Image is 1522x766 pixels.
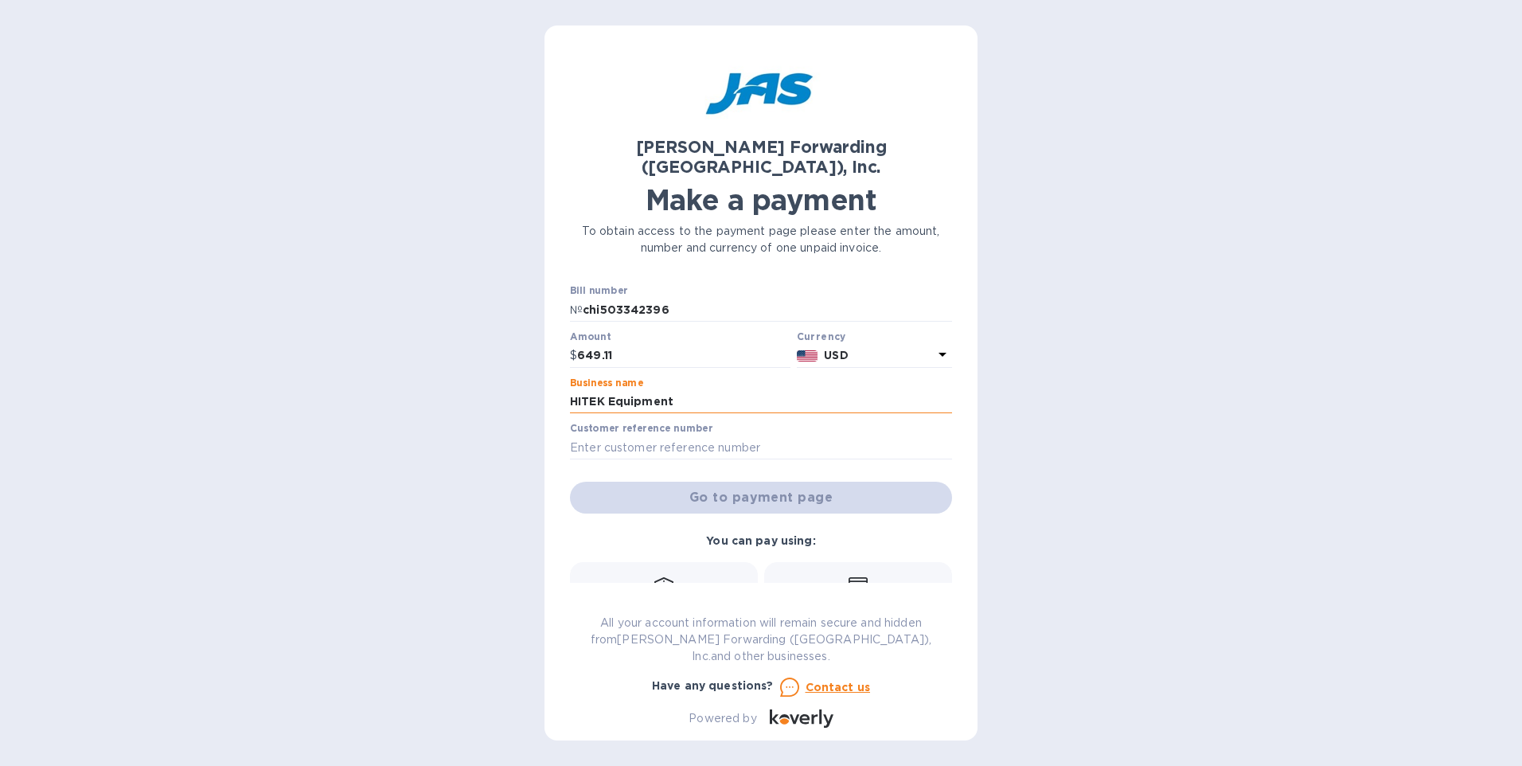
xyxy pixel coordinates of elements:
[570,615,952,665] p: All your account information will remain secure and hidden from [PERSON_NAME] Forwarding ([GEOGRA...
[706,534,815,547] b: You can pay using:
[570,302,583,319] p: №
[570,424,712,434] label: Customer reference number
[570,347,577,364] p: $
[570,436,952,459] input: Enter customer reference number
[636,137,887,177] b: [PERSON_NAME] Forwarding ([GEOGRAPHIC_DATA]), Inc.
[806,681,871,694] u: Contact us
[689,710,756,727] p: Powered by
[797,350,818,362] img: USD
[583,298,952,322] input: Enter bill number
[570,378,643,388] label: Business name
[570,390,952,414] input: Enter business name
[570,287,627,296] label: Bill number
[570,332,611,342] label: Amount
[577,344,790,368] input: 0.00
[824,349,848,362] b: USD
[570,223,952,256] p: To obtain access to the payment page please enter the amount, number and currency of one unpaid i...
[570,183,952,217] h1: Make a payment
[797,330,846,342] b: Currency
[652,679,774,692] b: Have any questions?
